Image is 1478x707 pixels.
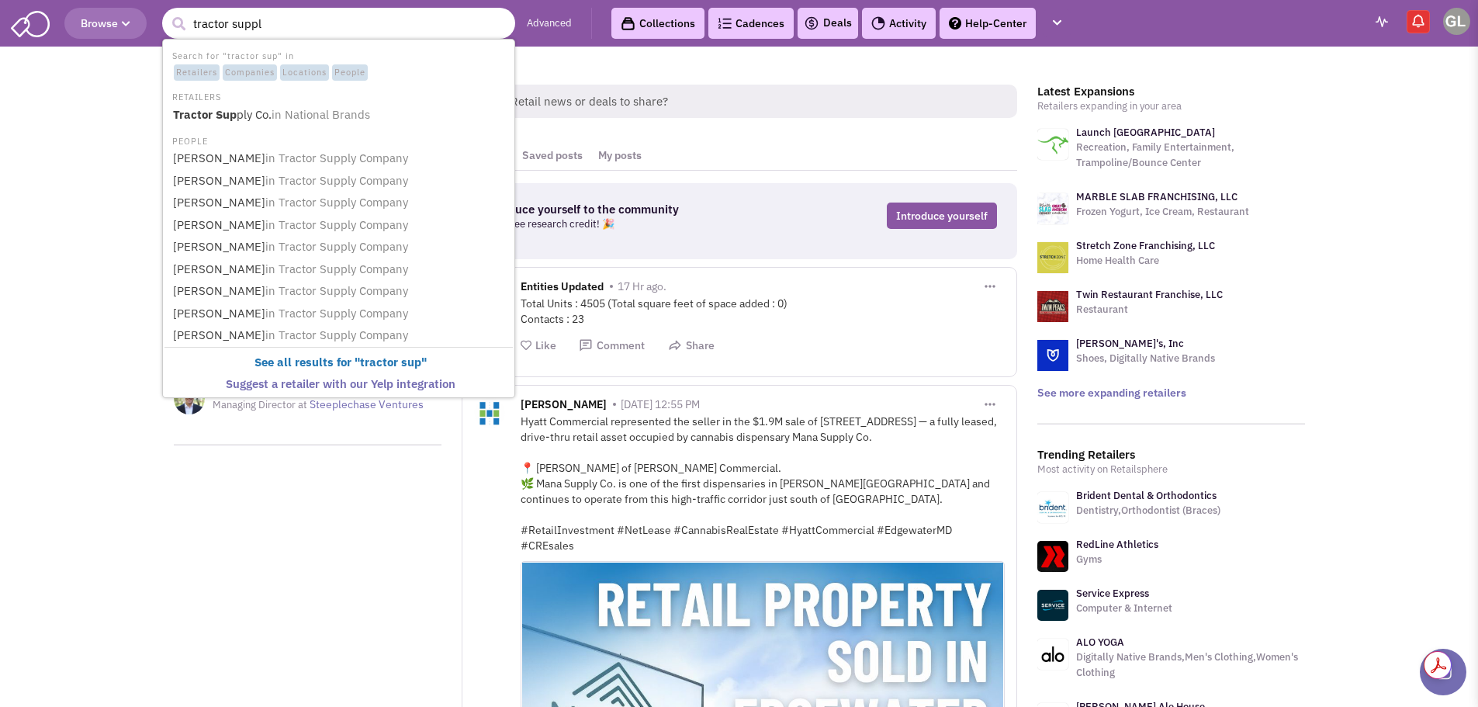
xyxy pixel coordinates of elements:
span: in National Brands [272,107,370,122]
button: Comment [579,338,645,353]
img: logo [1037,242,1068,273]
span: Like [535,338,556,352]
button: Share [668,338,715,353]
a: [PERSON_NAME]in Tractor Supply Company [168,171,512,192]
span: in Tractor Supply Company [265,283,408,298]
a: [PERSON_NAME]in Tractor Supply Company [168,192,512,213]
p: Recreation, Family Entertainment, Trampoline/Bounce Center [1076,140,1305,171]
span: Retailers [174,64,220,81]
a: [PERSON_NAME]in Tractor Supply Company [168,237,512,258]
img: Activity.png [871,16,885,30]
span: in Tractor Supply Company [265,151,408,165]
span: in Tractor Supply Company [265,239,408,254]
a: My posts [590,141,649,170]
li: Search for "tractor sup" in [164,47,513,82]
span: Managing Director at [213,398,307,411]
p: Restaurant [1076,302,1223,317]
span: [PERSON_NAME] [521,397,607,415]
a: [PERSON_NAME]in Tractor Supply Company [168,215,512,236]
h3: Introduce yourself to the community [481,203,774,217]
button: Browse [64,8,147,39]
p: Retailers expanding in your area [1037,99,1305,114]
span: in Tractor Supply Company [265,328,408,342]
span: People [332,64,368,81]
img: Garrett Laurie [1443,8,1470,35]
b: Suggest a retailer with our Yelp integration [226,376,455,391]
span: Companies [223,64,277,81]
a: [PERSON_NAME]'s, Inc [1076,337,1184,350]
span: in Tractor Supply Company [265,173,408,188]
a: Introduce yourself [887,203,997,229]
p: Gyms [1076,552,1158,567]
span: 17 Hr ago. [618,279,666,293]
a: Cadences [708,8,794,39]
div: Hyatt Commercial represented the seller in the $1.9M sale of [STREET_ADDRESS] — a fully leased, d... [521,414,1005,553]
img: icon-collection-lavender-black.svg [621,16,635,31]
img: logo [1037,193,1068,224]
p: Shoes, Digitally Native Brands [1076,351,1215,366]
p: Most activity on Retailsphere [1037,462,1305,477]
a: Advanced [527,16,572,31]
span: [DATE] 12:55 PM [621,397,700,411]
p: Digitally Native Brands,Men's Clothing,Women's Clothing [1076,650,1305,681]
img: logo [1037,129,1068,160]
b: Tractor Sup [173,107,237,122]
img: logo [1037,291,1068,322]
a: [PERSON_NAME]in Tractor Supply Company [168,303,512,324]
a: Stretch Zone Franchising, LLC [1076,239,1215,252]
img: SmartAdmin [11,8,50,37]
a: Steeplechase Ventures [310,397,424,411]
a: Tractor Supply Co.in National Brands [168,105,512,126]
span: Browse [81,16,130,30]
p: Computer & Internet [1076,601,1172,616]
a: [PERSON_NAME]in Tractor Supply Company [168,281,512,302]
a: MARBLE SLAB FRANCHISING, LLC [1076,190,1237,203]
a: See more expanding retailers [1037,386,1186,400]
a: Brident Dental & Orthodontics [1076,489,1217,502]
a: Launch [GEOGRAPHIC_DATA] [1076,126,1215,139]
a: Collections [611,8,704,39]
span: in Tractor Supply Company [265,195,408,210]
a: Saved posts [514,141,590,170]
a: ALO YOGA [1076,636,1124,649]
img: Cadences_logo.png [718,18,732,29]
div: Total Units : 4505 (Total square feet of space added : 0) Contacts : 23 [521,296,1005,327]
span: in Tractor Supply Company [265,217,408,232]
a: [PERSON_NAME]in Tractor Supply Company [168,148,512,169]
a: Activity [862,8,936,39]
span: Locations [280,64,329,81]
button: Like [521,338,556,353]
a: [PERSON_NAME]in Tractor Supply Company [168,259,512,280]
input: Search [162,8,515,39]
h3: Trending Retailers [1037,448,1305,462]
a: See all results for "tractor sup" [168,352,512,373]
a: Help-Center [940,8,1036,39]
b: See all results for " " [254,355,427,369]
span: in Tractor Supply Company [265,262,408,276]
a: Twin Restaurant Franchise, LLC [1076,288,1223,301]
li: RETAILERS [164,88,513,104]
a: Suggest a retailer with our Yelp integration [168,374,512,395]
span: Retail news or deals to share? [498,85,1017,118]
p: Home Health Care [1076,253,1215,269]
a: Deals [804,14,852,33]
a: RedLine Athletics [1076,538,1158,551]
b: tractor sup [360,355,421,369]
p: Frozen Yogurt, Ice Cream, Restaurant [1076,204,1249,220]
img: help.png [949,17,961,29]
img: www.aloyoga.com [1037,639,1068,670]
img: logo [1037,340,1068,371]
p: Dentistry,Orthodontist (Braces) [1076,503,1220,518]
a: Service Express [1076,587,1149,600]
img: icon-deals.svg [804,14,819,33]
h3: Latest Expansions [1037,85,1305,99]
span: Entities Updated [521,279,604,297]
p: Get a free research credit! 🎉 [481,217,774,232]
a: [PERSON_NAME]in Tractor Supply Company [168,325,512,346]
span: in Tractor Supply Company [265,306,408,321]
li: PEOPLE [164,132,513,148]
